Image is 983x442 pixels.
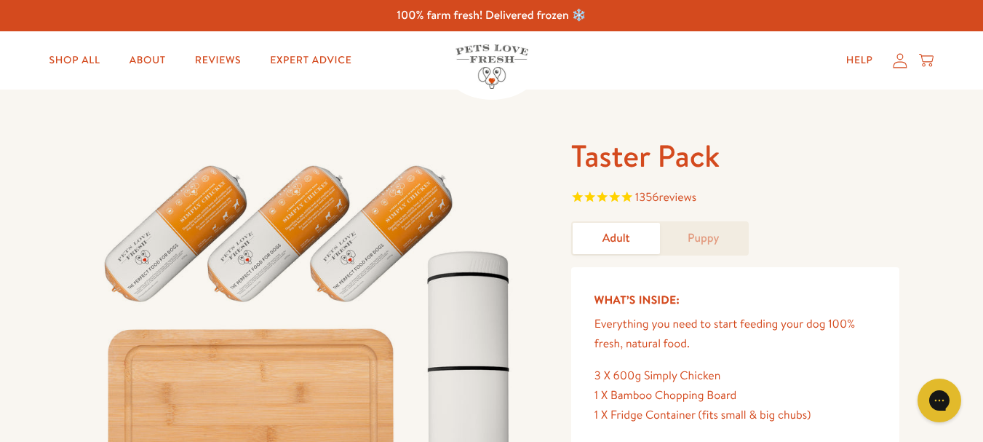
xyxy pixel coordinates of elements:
a: Puppy [660,223,747,254]
iframe: Gorgias live chat messenger [910,374,968,427]
a: Help [835,46,885,75]
span: Rated 4.8 out of 5 stars 1356 reviews [571,188,899,210]
span: reviews [658,189,696,205]
a: Expert Advice [258,46,363,75]
a: Adult [573,223,660,254]
span: 1356 reviews [635,189,697,205]
div: 3 X 600g Simply Chicken [594,366,876,386]
h1: Taster Pack [571,136,899,176]
a: About [118,46,178,75]
span: 1 X Bamboo Chopping Board [594,387,737,403]
a: Reviews [183,46,252,75]
h5: What’s Inside: [594,291,876,309]
div: 1 X Fridge Container (fits small & big chubs) [594,406,876,425]
a: Shop All [38,46,112,75]
p: Everything you need to start feeding your dog 100% fresh, natural food. [594,315,876,354]
img: Pets Love Fresh [455,44,528,89]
